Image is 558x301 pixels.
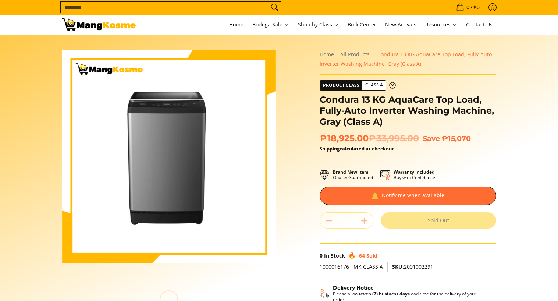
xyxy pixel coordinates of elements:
[143,15,496,35] nav: Main Menu
[320,263,383,270] span: 1000016176 |MK CLASS A
[333,169,369,175] strong: Brand New Item
[225,15,247,35] a: Home
[229,21,244,28] span: Home
[320,51,492,67] span: Condura 13 KG AquaCare Top Load, Fully-Auto Inverter Washing Machine, Gray (Class A)
[344,15,380,35] a: Bulk Center
[358,291,410,297] strong: seven (7) business days
[362,81,386,90] span: Class A
[333,169,373,180] p: Quality Guaranteed
[442,134,471,143] span: ₱15,070
[385,21,416,28] span: New Arrivals
[369,133,419,144] del: ₱33,995.00
[252,20,289,29] span: Bodega Sale
[392,263,433,270] span: 2001002291
[381,15,420,35] a: New Arrivals
[425,20,457,29] span: Resources
[320,145,394,152] strong: calculated at checkout
[320,94,496,127] h1: Condura 13 KG AquaCare Top Load, Fully-Auto Inverter Washing Machine, Gray (Class A)
[324,252,345,259] span: In Stock
[269,2,281,13] button: Search
[454,3,482,11] span: •
[423,134,440,143] span: Save
[320,252,323,259] span: 0
[472,5,481,10] span: ₱0
[366,252,377,259] span: Sold
[348,21,376,28] span: Bulk Center
[320,51,334,58] a: Home
[294,15,342,35] a: Shop by Class
[394,169,435,175] strong: Warranty Included
[462,15,496,35] a: Contact Us
[320,145,340,152] a: Shipping
[62,18,136,31] img: Condura 13KG AquaCare Top Load Inverter Washing Machine l Mang Kosme
[320,80,396,91] a: Product Class Class A
[465,5,470,10] span: 0
[298,20,339,29] span: Shop by Class
[340,51,370,58] a: All Products
[320,81,362,90] span: Product Class
[249,15,293,35] a: Bodega Sale
[62,50,276,263] img: Condura 13 KG AquaCare Top Load, Fully-Auto Inverter Washing Machine, Gray (Class A)
[392,263,404,270] span: SKU:
[359,252,365,259] span: 64
[333,284,374,291] strong: Delivery Notice
[320,133,419,144] span: ₱18,925.00
[466,21,493,28] span: Contact Us
[394,169,435,180] p: Buy with Confidence
[320,50,496,69] nav: Breadcrumbs
[422,15,461,35] a: Resources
